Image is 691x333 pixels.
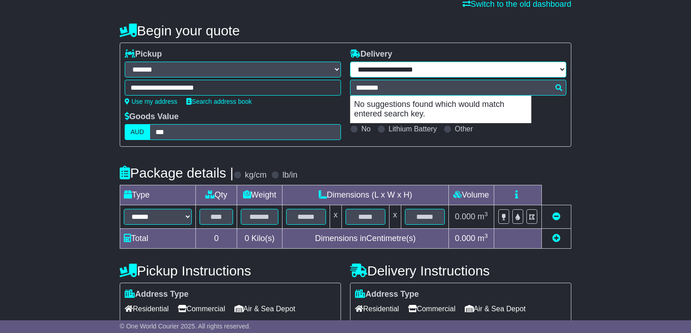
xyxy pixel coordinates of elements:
span: m [477,234,488,243]
span: m [477,212,488,221]
label: Delivery [350,49,392,59]
span: Residential [355,302,399,316]
label: No [361,125,370,133]
a: Search address book [186,98,252,105]
label: Address Type [355,290,419,299]
h4: Pickup Instructions [120,263,341,278]
td: Dimensions in Centimetre(s) [282,229,448,249]
td: x [330,205,341,229]
label: Address Type [125,290,189,299]
label: Lithium Battery [389,125,437,133]
label: kg/cm [245,170,267,180]
span: 0.000 [455,212,475,221]
span: 0 [244,234,249,243]
td: Kilo(s) [237,229,282,249]
td: Type [120,185,196,205]
typeahead: Please provide city [350,80,566,96]
a: Use my address [125,98,177,105]
span: Residential [125,302,169,316]
span: Air & Sea Depot [234,302,296,316]
label: Goods Value [125,112,179,122]
span: Commercial [178,302,225,316]
h4: Begin your quote [120,23,571,38]
td: Volume [448,185,494,205]
label: AUD [125,124,150,140]
h4: Delivery Instructions [350,263,571,278]
h4: Package details | [120,165,234,180]
label: lb/in [282,170,297,180]
td: Qty [196,185,237,205]
td: Weight [237,185,282,205]
span: Commercial [408,302,455,316]
sup: 3 [484,232,488,239]
span: Air & Sea Depot [465,302,526,316]
label: Other [455,125,473,133]
span: 0.000 [455,234,475,243]
p: No suggestions found which would match entered search key. [350,96,531,123]
td: Total [120,229,196,249]
a: Remove this item [552,212,560,221]
label: Pickup [125,49,162,59]
td: Dimensions (L x W x H) [282,185,448,205]
td: x [389,205,401,229]
span: © One World Courier 2025. All rights reserved. [120,323,251,330]
a: Add new item [552,234,560,243]
td: 0 [196,229,237,249]
sup: 3 [484,211,488,217]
